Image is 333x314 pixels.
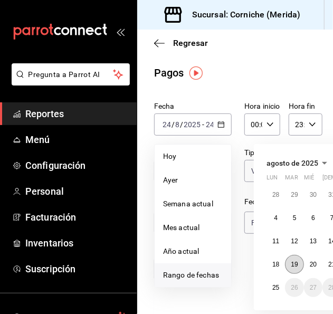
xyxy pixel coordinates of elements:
button: Regresar [154,38,208,48]
span: agosto de 2025 [267,159,318,167]
abbr: 6 de agosto de 2025 [311,214,315,222]
span: Año actual [163,246,223,257]
input: ---- [183,120,201,129]
span: Ayer [163,175,223,186]
span: Configuración [25,158,128,173]
button: Pregunta a Parrot AI [12,63,130,85]
label: Hora fin [289,103,322,110]
span: Regresar [173,38,208,48]
span: Semana actual [163,198,223,210]
abbr: 12 de agosto de 2025 [291,237,298,245]
abbr: 18 de agosto de 2025 [272,261,279,268]
abbr: 19 de agosto de 2025 [291,261,298,268]
abbr: 30 de julio de 2025 [310,191,317,198]
span: Facturación [25,210,128,224]
button: 11 de agosto de 2025 [267,232,285,251]
button: 6 de agosto de 2025 [304,208,322,227]
input: -- [205,120,215,129]
span: Inventarios [25,236,128,250]
abbr: 4 de agosto de 2025 [274,214,278,222]
abbr: 11 de agosto de 2025 [272,237,279,245]
span: - [202,120,204,129]
button: 20 de agosto de 2025 [304,255,322,274]
abbr: 28 de julio de 2025 [272,191,279,198]
abbr: 27 de agosto de 2025 [310,284,317,291]
span: Personal [25,184,128,198]
span: Suscripción [25,262,128,276]
button: 19 de agosto de 2025 [285,255,303,274]
span: Rango de fechas [163,270,223,281]
button: 13 de agosto de 2025 [304,232,322,251]
abbr: 20 de agosto de 2025 [310,261,317,268]
span: Reportes [25,107,128,121]
a: Pregunta a Parrot AI [7,77,130,88]
button: 26 de agosto de 2025 [285,278,303,297]
input: -- [175,120,180,129]
abbr: lunes [267,174,278,185]
button: 29 de julio de 2025 [285,185,303,204]
button: 5 de agosto de 2025 [285,208,303,227]
span: Hoy [163,151,223,162]
div: Fecha de creación [244,196,305,207]
button: 30 de julio de 2025 [304,185,322,204]
abbr: 13 de agosto de 2025 [310,237,317,245]
span: / [172,120,175,129]
button: agosto de 2025 [267,157,331,169]
button: 4 de agosto de 2025 [267,208,285,227]
abbr: miércoles [304,174,314,185]
button: 18 de agosto de 2025 [267,255,285,274]
span: / [180,120,183,129]
div: Pagos [154,65,184,81]
label: Tipo de pago [244,149,322,157]
abbr: martes [285,174,298,185]
button: open_drawer_menu [116,27,125,36]
span: Menú [25,132,128,147]
span: Mes actual [163,222,223,233]
abbr: 29 de julio de 2025 [291,191,298,198]
abbr: 25 de agosto de 2025 [272,284,279,291]
span: Pregunta a Parrot AI [28,69,113,80]
input: -- [162,120,172,129]
span: Fecha de creación de orden [251,217,302,228]
button: 28 de julio de 2025 [267,185,285,204]
label: Fecha [154,103,232,110]
label: Hora inicio [244,103,280,110]
abbr: 5 de agosto de 2025 [293,214,297,222]
abbr: 26 de agosto de 2025 [291,284,298,291]
img: Tooltip marker [189,66,203,80]
button: 12 de agosto de 2025 [285,232,303,251]
span: Ver todos [251,166,283,176]
button: 27 de agosto de 2025 [304,278,322,297]
button: 25 de agosto de 2025 [267,278,285,297]
h3: Sucursal: Corniche (Merida) [184,8,301,21]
